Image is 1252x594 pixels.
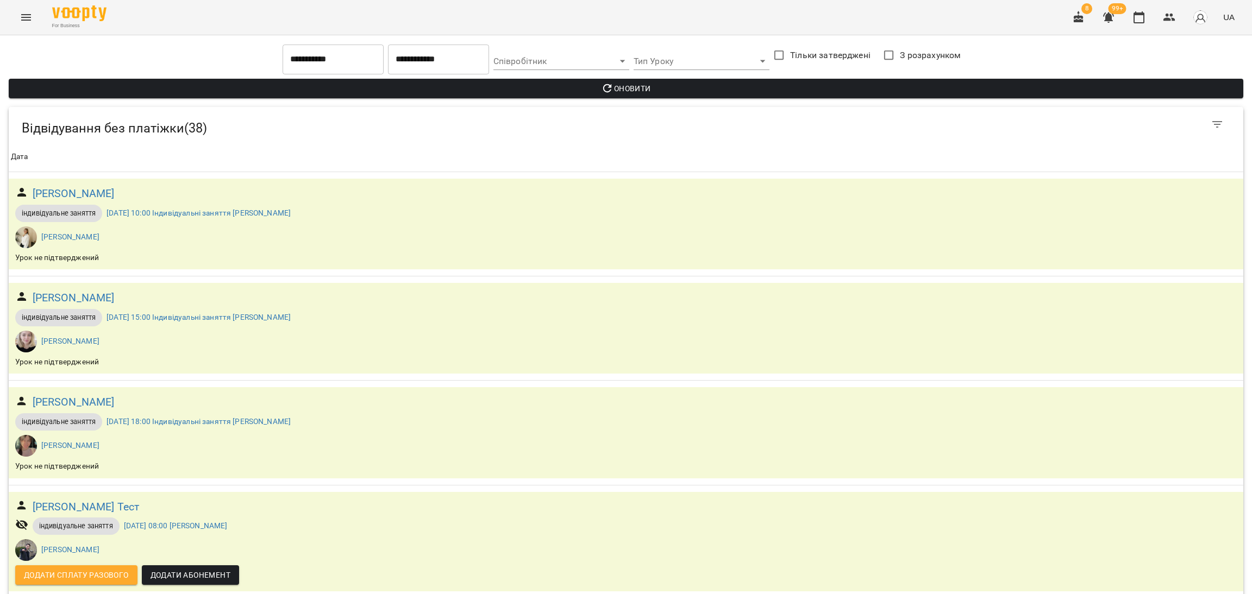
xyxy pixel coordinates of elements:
[22,120,706,137] h5: Відвідування без платіжки ( 38 )
[15,539,37,561] img: Тарас Мурава
[1193,10,1208,25] img: avatar_s.png
[9,79,1243,98] button: Оновити
[33,289,115,306] a: [PERSON_NAME]
[13,250,101,266] div: Урок не підтверджений
[41,441,99,450] a: [PERSON_NAME]
[11,150,28,163] div: Sort
[1109,3,1126,14] span: 99+
[124,521,228,530] a: [DATE] 08:00 [PERSON_NAME]
[790,49,871,62] span: Тільки затверджені
[107,417,291,426] a: [DATE] 18:00 Індивідуальні заняття [PERSON_NAME]
[13,4,39,30] button: Menu
[1219,7,1239,27] button: UA
[1223,11,1235,23] span: UA
[900,49,961,62] span: З розрахунком
[41,232,99,241] a: [PERSON_NAME]
[52,22,107,29] span: For Business
[1204,111,1230,137] button: Фільтр
[11,150,28,163] div: Дата
[151,568,230,582] span: Додати Абонемент
[13,355,101,370] div: Урок не підтверджений
[15,435,37,457] img: Мєдвєдєва Катерина
[15,208,102,218] span: індивідуальне заняття
[13,459,101,474] div: Урок не підтверджений
[107,313,291,321] a: [DATE] 15:00 Індивідуальні заняття [PERSON_NAME]
[15,331,37,352] img: Кобець Каріна
[15,565,137,585] button: Додати сплату разового
[17,82,1235,95] span: Оновити
[15,417,102,427] span: індивідуальне заняття
[41,337,99,345] a: [PERSON_NAME]
[52,5,107,21] img: Voopty Logo
[24,568,129,582] span: Додати сплату разового
[41,545,99,554] a: [PERSON_NAME]
[33,394,115,410] a: [PERSON_NAME]
[33,521,120,531] span: індивідуальне заняття
[15,226,37,248] img: Ірина Сухарська
[11,150,1241,163] span: Дата
[33,185,115,202] a: [PERSON_NAME]
[15,313,102,323] span: індивідуальне заняття
[33,498,140,515] a: [PERSON_NAME] Тест
[1081,3,1092,14] span: 8
[9,107,1243,142] div: Table Toolbar
[142,565,239,585] button: Додати Абонемент
[107,208,291,217] a: [DATE] 10:00 Індивідуальні заняття [PERSON_NAME]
